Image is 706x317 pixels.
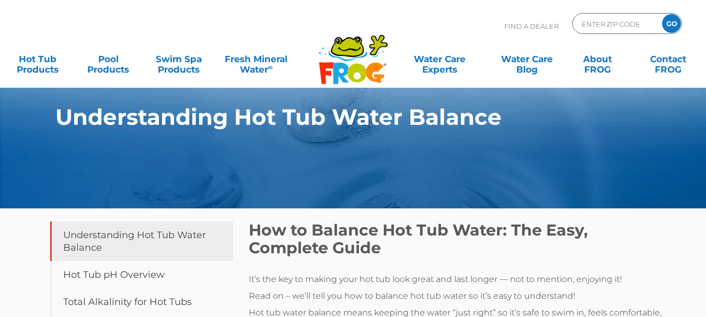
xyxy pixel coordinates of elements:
[152,49,206,69] a: Swim SpaProducts
[268,63,273,71] sup: ∞
[641,49,696,69] a: ContactFROG
[662,14,681,33] input: GO
[313,21,393,85] img: Frog Products Logo
[10,49,65,69] a: Hot TubProducts
[249,274,667,285] p: It’s the key to making your hot tub look great and last longer — not to mention, enjoying it!
[500,49,554,69] a: Water CareBlog
[249,290,667,302] p: Read on – we’ll tell you how to balance hot tub water so it’s easy to understand!
[395,49,484,69] a: Water CareExperts
[50,288,233,315] a: Total Alkalinity for Hot Tubs
[570,49,625,69] a: AboutFROG
[222,49,291,69] a: Fresh MineralWater∞
[50,221,233,261] a: Understanding Hot Tub Water Balance
[50,261,233,288] a: Hot Tub pH Overview
[504,13,559,39] p: Find A Dealer
[581,16,651,31] input: Zip Code Form
[55,104,604,130] h1: Understanding Hot Tub Water Balance
[249,221,667,257] h1: How to Balance Hot Tub Water: The Easy, Complete Guide
[81,49,136,69] a: PoolProducts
